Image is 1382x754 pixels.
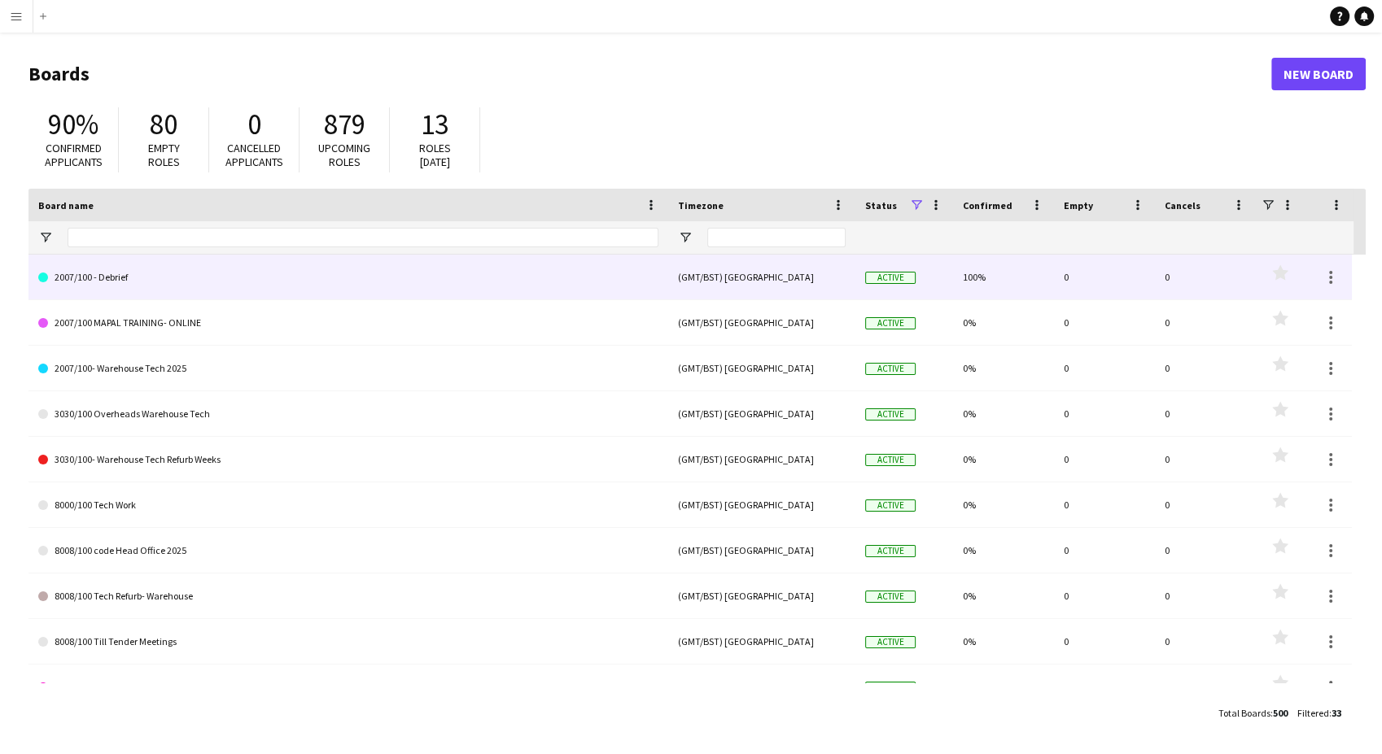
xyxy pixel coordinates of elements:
div: 0 [1155,391,1256,436]
span: Active [865,545,916,557]
div: (GMT/BST) [GEOGRAPHIC_DATA] [668,437,855,482]
div: 0 [1054,300,1155,345]
div: 0 [1155,619,1256,664]
div: 0% [953,391,1054,436]
span: 13 [421,107,448,142]
div: : [1218,697,1288,729]
div: : [1297,697,1341,729]
input: Timezone Filter Input [707,228,846,247]
div: 0 [1054,437,1155,482]
span: Total Boards [1218,707,1270,719]
div: (GMT/BST) [GEOGRAPHIC_DATA] [668,300,855,345]
div: 0% [953,437,1054,482]
span: Status [865,199,897,211]
span: Active [865,499,916,512]
span: Empty [1064,199,1093,211]
span: Active [865,591,916,603]
span: 500 [1273,707,1288,719]
div: 100% [953,255,1054,299]
span: Active [865,454,916,466]
div: 0% [953,482,1054,527]
span: 80 [150,107,177,142]
div: 0 [1155,482,1256,527]
span: Cancels [1165,199,1201,211]
div: 0% [953,528,1054,573]
span: Cancelled applicants [225,141,283,169]
div: 0 [1155,437,1256,482]
span: Active [865,317,916,329]
div: 0 [1054,255,1155,299]
a: 3030/100 Overheads Warehouse Tech [38,391,658,437]
div: 0 [1155,528,1256,573]
span: Empty roles [148,141,180,169]
div: 0 [1054,346,1155,390]
a: 3030/100- Warehouse Tech Refurb Weeks [38,437,658,482]
div: 0 [1054,528,1155,573]
div: (GMT/BST) [GEOGRAPHIC_DATA] [668,482,855,527]
a: 8008/100 code Head Office 2025 [38,528,658,573]
div: (GMT/BST) [GEOGRAPHIC_DATA] [668,665,855,709]
div: 0 [1054,482,1155,527]
span: Active [865,636,916,648]
a: 8008/100 Till Tender Meetings [38,619,658,665]
div: 0% [953,619,1054,664]
span: 33 [1332,707,1341,719]
div: 0 [1054,665,1155,709]
span: Filtered [1297,707,1329,719]
span: Roles [DATE] [419,141,451,169]
span: Active [865,272,916,284]
span: 879 [324,107,365,142]
a: 2007/100- Warehouse Tech 2025 [38,346,658,391]
span: Active [865,363,916,375]
div: (GMT/BST) [GEOGRAPHIC_DATA] [668,346,855,390]
h1: Boards [28,62,1271,86]
span: Active [865,682,916,694]
div: 0 [1155,300,1256,345]
button: Open Filter Menu [678,230,693,245]
div: (GMT/BST) [GEOGRAPHIC_DATA] [668,528,855,573]
span: 0 [247,107,261,142]
div: (GMT/BST) [GEOGRAPHIC_DATA] [668,391,855,436]
div: 0 [1054,619,1155,664]
div: 0 [1155,346,1256,390]
a: APEA0825/P- All Points East- 2025 [38,665,658,710]
span: 90% [48,107,98,142]
a: 2007/100 MAPAL TRAINING- ONLINE [38,300,658,346]
span: Confirmed applicants [45,141,103,169]
div: 0 [1054,573,1155,618]
div: (GMT/BST) [GEOGRAPHIC_DATA] [668,619,855,664]
div: 0% [953,665,1054,709]
input: Board name Filter Input [68,228,658,247]
div: 0% [953,346,1054,390]
span: Upcoming roles [318,141,370,169]
span: Confirmed [963,199,1012,211]
div: 0 [1155,255,1256,299]
span: Timezone [678,199,724,211]
a: 8000/100 Tech Work [38,482,658,528]
a: 8008/100 Tech Refurb- Warehouse [38,573,658,619]
div: (GMT/BST) [GEOGRAPHIC_DATA] [668,573,855,618]
div: (GMT/BST) [GEOGRAPHIC_DATA] [668,255,855,299]
span: Active [865,408,916,421]
span: Board name [38,199,94,211]
a: New Board [1271,58,1366,90]
div: 0 [1155,665,1256,709]
div: 0 [1155,573,1256,618]
div: 0% [953,573,1054,618]
button: Open Filter Menu [38,230,53,245]
div: 0 [1054,391,1155,436]
div: 0% [953,300,1054,345]
a: 2007/100 - Debrief [38,255,658,300]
